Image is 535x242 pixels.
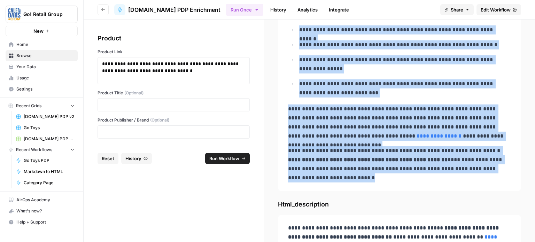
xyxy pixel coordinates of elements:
a: [DOMAIN_NAME] PDP Enrichment [114,4,220,15]
button: What's new? [6,205,78,217]
a: [DOMAIN_NAME] PDP v2 [13,111,78,122]
span: AirOps Academy [16,197,75,203]
button: History [121,153,152,164]
button: Reset [98,153,118,164]
button: Run Workflow [205,153,250,164]
span: Recent Workflows [16,147,52,153]
button: Run Once [226,4,263,16]
span: New [33,28,44,34]
span: Html_description [278,200,521,209]
button: Recent Grids [6,101,78,111]
a: Go Toys PDP [13,155,78,166]
a: Markdown to HTML [13,166,78,177]
span: Run Workflow [209,155,239,162]
a: Browse [6,50,78,61]
span: Your Data [16,64,75,70]
span: Usage [16,75,75,81]
span: (Optional) [150,117,169,123]
button: Recent Workflows [6,145,78,155]
a: History [266,4,290,15]
span: Go Toys PDP [24,157,75,164]
span: Settings [16,86,75,92]
span: [DOMAIN_NAME] PDP Enrichment [128,6,220,14]
span: Edit Workflow [481,6,511,13]
a: [DOMAIN_NAME] PDP Enrichment Grid [13,133,78,145]
a: Analytics [293,4,322,15]
a: Go Toys [13,122,78,133]
span: Help + Support [16,219,75,225]
span: History [125,155,141,162]
a: Usage [6,72,78,84]
span: Share [451,6,463,13]
span: Category Page [24,180,75,186]
a: Edit Workflow [476,4,521,15]
span: Go! Retail Group [23,11,65,18]
a: Integrate [325,4,353,15]
span: Recent Grids [16,103,41,109]
div: What's new? [6,206,77,216]
a: Settings [6,84,78,95]
button: Share [440,4,474,15]
label: Product Title [98,90,250,96]
label: Product Link [98,49,250,55]
button: Help + Support [6,217,78,228]
button: New [6,26,78,36]
span: Reset [102,155,114,162]
a: Home [6,39,78,50]
button: Workspace: Go! Retail Group [6,6,78,23]
span: [DOMAIN_NAME] PDP v2 [24,114,75,120]
a: Category Page [13,177,78,188]
span: Browse [16,53,75,59]
span: (Optional) [124,90,144,96]
img: Go! Retail Group Logo [8,8,21,21]
span: [DOMAIN_NAME] PDP Enrichment Grid [24,136,75,142]
span: Go Toys [24,125,75,131]
span: Home [16,41,75,48]
a: AirOps Academy [6,194,78,205]
span: Markdown to HTML [24,169,75,175]
div: Product [98,33,250,43]
a: Your Data [6,61,78,72]
label: Product Publisher / Brand [98,117,250,123]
